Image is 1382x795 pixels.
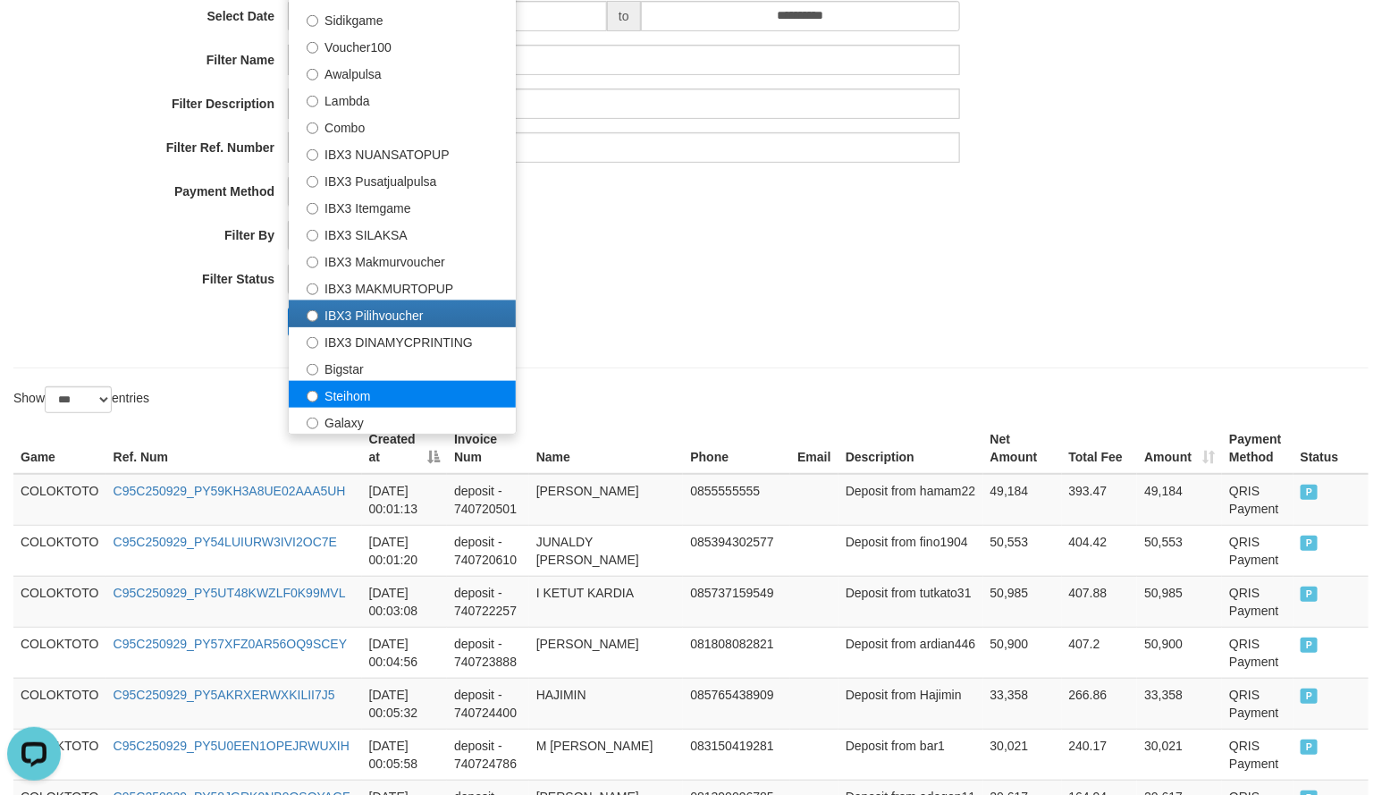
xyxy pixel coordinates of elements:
[683,576,790,627] td: 085737159549
[289,220,516,247] label: IBX3 SILAKSA
[1301,638,1319,653] span: PAID
[983,525,1062,576] td: 50,553
[114,535,337,549] a: C95C250929_PY54LUIURW3IVI2OC7E
[1301,485,1319,500] span: PAID
[289,32,516,59] label: Voucher100
[289,5,516,32] label: Sidikgame
[289,140,516,166] label: IBX3 NUANSATOPUP
[1222,627,1294,678] td: QRIS Payment
[307,69,318,80] input: Awalpulsa
[1137,525,1222,576] td: 50,553
[683,678,790,729] td: 085765438909
[289,408,516,435] label: Galaxy
[307,42,318,54] input: Voucher100
[289,381,516,408] label: Steihom
[838,576,983,627] td: Deposit from tutkato31
[529,627,684,678] td: [PERSON_NAME]
[1222,729,1294,780] td: QRIS Payment
[307,123,318,134] input: Combo
[447,525,529,576] td: deposit - 740720610
[289,300,516,327] label: IBX3 Pilihvoucher
[529,423,684,474] th: Name
[529,729,684,780] td: M [PERSON_NAME]
[838,678,983,729] td: Deposit from Hajimin
[1137,474,1222,526] td: 49,184
[683,423,790,474] th: Phone
[1137,576,1222,627] td: 50,985
[13,576,106,627] td: COLOKTOTO
[307,257,318,268] input: IBX3 Makmurvoucher
[289,193,516,220] label: IBX3 Itemgame
[683,627,790,678] td: 081808082821
[13,386,149,413] label: Show entries
[114,637,347,651] a: C95C250929_PY57XFZ0AR56OQ9SCEY
[838,525,983,576] td: Deposit from fino1904
[289,59,516,86] label: Awalpulsa
[1137,729,1222,780] td: 30,021
[1301,587,1319,602] span: PAID
[307,149,318,161] input: IBX3 NUANSATOPUP
[289,86,516,113] label: Lambda
[1301,740,1319,755] span: PAID
[114,739,350,753] a: C95C250929_PY5U0EEN1OPEJRWUXIH
[447,729,529,780] td: deposit - 740724786
[307,203,318,215] input: IBX3 Itemgame
[1222,576,1294,627] td: QRIS Payment
[289,113,516,140] label: Combo
[289,354,516,381] label: Bigstar
[13,627,106,678] td: COLOKTOTO
[529,474,684,526] td: [PERSON_NAME]
[838,729,983,780] td: Deposit from bar1
[1222,423,1294,474] th: Payment Method
[307,15,318,27] input: Sidikgame
[114,586,346,600] a: C95C250929_PY5UT48KWZLF0K99MVL
[838,423,983,474] th: Description
[362,576,447,627] td: [DATE] 00:03:08
[307,230,318,241] input: IBX3 SILAKSA
[362,525,447,576] td: [DATE] 00:01:20
[13,423,106,474] th: Game
[983,729,1062,780] td: 30,021
[983,423,1062,474] th: Net Amount
[114,688,335,702] a: C95C250929_PY5AKRXERWXKILII7J5
[289,166,516,193] label: IBX3 Pusatjualpulsa
[1137,678,1222,729] td: 33,358
[529,576,684,627] td: I KETUT KARDIA
[1301,689,1319,704] span: PAID
[607,1,641,31] span: to
[289,247,516,274] label: IBX3 Makmurvoucher
[1222,474,1294,526] td: QRIS Payment
[362,474,447,526] td: [DATE] 00:01:13
[1062,678,1138,729] td: 266.86
[114,484,346,498] a: C95C250929_PY59KH3A8UE02AAA5UH
[447,678,529,729] td: deposit - 740724400
[362,423,447,474] th: Created at: activate to sort column descending
[307,310,318,322] input: IBX3 Pilihvoucher
[307,364,318,376] input: Bigstar
[362,678,447,729] td: [DATE] 00:05:32
[838,627,983,678] td: Deposit from ardian446
[1062,627,1138,678] td: 407.2
[7,7,61,61] button: Open LiveChat chat widget
[838,474,983,526] td: Deposit from hamam22
[13,474,106,526] td: COLOKTOTO
[683,729,790,780] td: 083150419281
[1222,678,1294,729] td: QRIS Payment
[45,386,112,413] select: Showentries
[307,283,318,295] input: IBX3 MAKMURTOPUP
[1062,729,1138,780] td: 240.17
[13,678,106,729] td: COLOKTOTO
[1062,474,1138,526] td: 393.47
[447,627,529,678] td: deposit - 740723888
[1222,525,1294,576] td: QRIS Payment
[983,576,1062,627] td: 50,985
[1137,627,1222,678] td: 50,900
[362,729,447,780] td: [DATE] 00:05:58
[790,423,838,474] th: Email
[106,423,362,474] th: Ref. Num
[683,474,790,526] td: 0855555555
[447,576,529,627] td: deposit - 740722257
[983,474,1062,526] td: 49,184
[983,627,1062,678] td: 50,900
[447,423,529,474] th: Invoice Num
